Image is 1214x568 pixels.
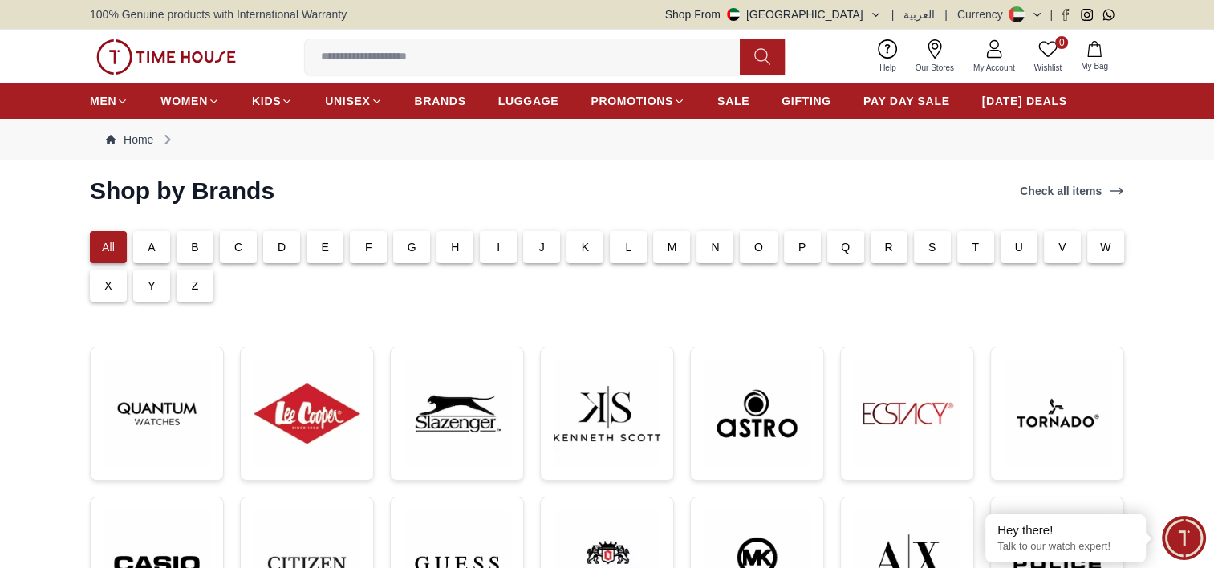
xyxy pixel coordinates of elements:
a: 0Wishlist [1025,36,1071,77]
span: My Account [967,62,1021,74]
span: PAY DAY SALE [863,93,950,109]
a: Home [106,132,153,148]
p: Y [148,278,156,294]
span: | [944,6,948,22]
a: WOMEN [160,87,220,116]
p: E [321,239,329,255]
img: ... [254,360,360,467]
a: BRANDS [415,87,466,116]
p: All [102,239,115,255]
a: SALE [717,87,749,116]
span: Wishlist [1028,62,1068,74]
p: K [582,239,590,255]
p: C [234,239,242,255]
p: Q [841,239,850,255]
p: P [798,239,806,255]
span: BRANDS [415,93,466,109]
p: D [278,239,286,255]
span: PROMOTIONS [591,93,673,109]
a: UNISEX [325,87,382,116]
a: MEN [90,87,128,116]
div: Currency [957,6,1009,22]
p: J [539,239,545,255]
div: Hey there! [997,522,1134,538]
button: العربية [903,6,935,22]
a: Help [870,36,906,77]
span: SALE [717,93,749,109]
p: U [1015,239,1023,255]
button: Shop From[GEOGRAPHIC_DATA] [665,6,882,22]
span: MEN [90,93,116,109]
p: V [1058,239,1066,255]
img: ... [104,360,210,467]
a: LUGGAGE [498,87,559,116]
a: Check all items [1017,180,1127,202]
p: O [754,239,763,255]
p: A [148,239,156,255]
span: Help [873,62,903,74]
span: 0 [1055,36,1068,49]
span: UNISEX [325,93,370,109]
a: Our Stores [906,36,964,77]
a: KIDS [252,87,293,116]
p: Talk to our watch expert! [997,540,1134,554]
button: My Bag [1071,38,1118,75]
p: W [1100,239,1110,255]
p: H [451,239,459,255]
img: ... [96,39,236,75]
a: GIFTING [782,87,831,116]
span: LUGGAGE [498,93,559,109]
p: R [884,239,892,255]
p: G [408,239,416,255]
span: [DATE] DEALS [982,93,1067,109]
img: ... [1004,360,1110,467]
span: GIFTING [782,93,831,109]
a: [DATE] DEALS [982,87,1067,116]
span: | [1050,6,1053,22]
p: L [625,239,631,255]
img: ... [404,360,510,467]
span: WOMEN [160,93,208,109]
img: ... [854,360,960,467]
p: M [668,239,677,255]
span: KIDS [252,93,281,109]
h2: Shop by Brands [90,176,274,205]
span: 100% Genuine products with International Warranty [90,6,347,22]
p: T [972,239,979,255]
p: S [928,239,936,255]
a: Whatsapp [1102,9,1115,21]
img: ... [704,360,810,467]
p: B [191,239,199,255]
p: I [497,239,500,255]
a: PROMOTIONS [591,87,685,116]
span: | [891,6,895,22]
a: Instagram [1081,9,1093,21]
span: Our Stores [909,62,960,74]
img: United Arab Emirates [727,8,740,21]
p: F [365,239,372,255]
nav: Breadcrumb [90,119,1124,160]
a: Facebook [1059,9,1071,21]
div: Chat Widget [1162,516,1206,560]
p: X [104,278,112,294]
p: N [711,239,719,255]
img: ... [554,360,660,467]
a: PAY DAY SALE [863,87,950,116]
span: My Bag [1074,60,1115,72]
p: Z [192,278,199,294]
